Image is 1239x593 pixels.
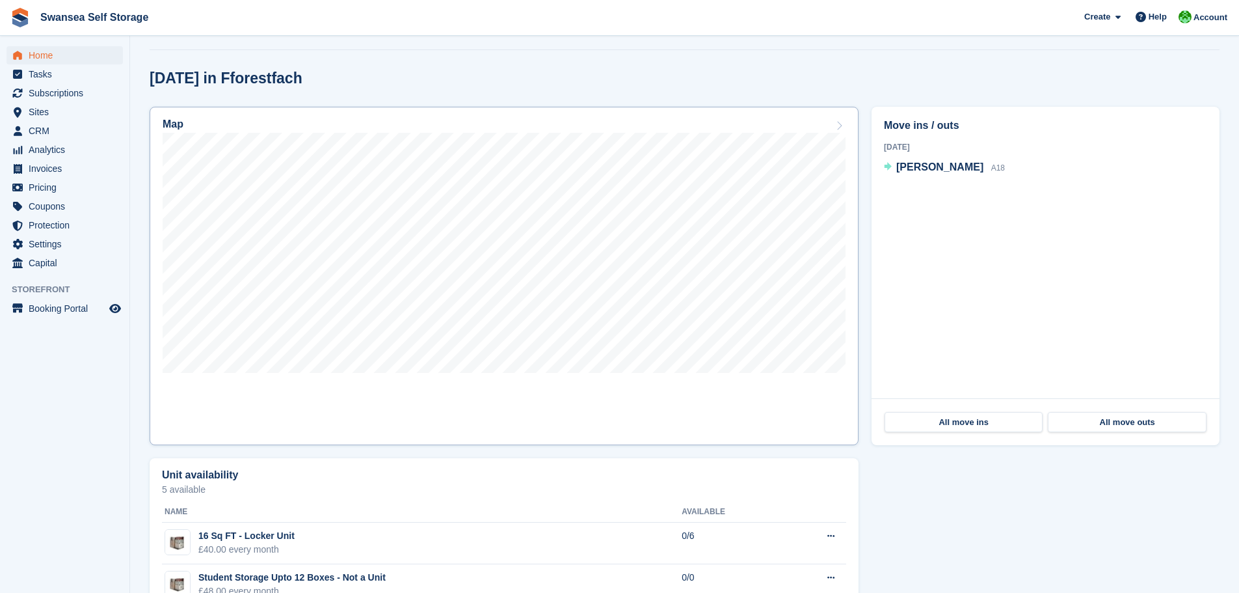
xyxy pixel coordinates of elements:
h2: [DATE] in Fforestfach [150,70,302,87]
span: Help [1149,10,1167,23]
span: Subscriptions [29,84,107,102]
p: 5 available [162,485,846,494]
a: menu [7,216,123,234]
a: menu [7,65,123,83]
a: [PERSON_NAME] A18 [884,159,1005,176]
div: 16 Sq FT - Locker Unit [198,529,295,543]
a: menu [7,197,123,215]
span: Storefront [12,283,129,296]
a: Map [150,107,859,445]
a: menu [7,46,123,64]
img: stora-icon-8386f47178a22dfd0bd8f6a31ec36ba5ce8667c1dd55bd0f319d3a0aa187defe.svg [10,8,30,27]
a: menu [7,178,123,197]
div: Student Storage Upto 12 Boxes - Not a Unit [198,571,386,585]
a: menu [7,254,123,272]
span: Analytics [29,141,107,159]
span: CRM [29,122,107,140]
span: Pricing [29,178,107,197]
span: Settings [29,235,107,253]
span: Capital [29,254,107,272]
a: All move ins [885,412,1043,433]
div: [DATE] [884,141,1207,153]
img: Andrew Robbins [1179,10,1192,23]
a: menu [7,141,123,159]
div: £40.00 every month [198,543,295,557]
a: menu [7,235,123,253]
a: All move outs [1048,412,1206,433]
a: menu [7,159,123,178]
th: Name [162,502,682,523]
h2: Move ins / outs [884,118,1207,133]
span: Coupons [29,197,107,215]
span: [PERSON_NAME] [896,161,983,172]
span: A18 [991,163,1005,172]
span: Home [29,46,107,64]
h2: Unit availability [162,469,238,481]
h2: Map [163,118,183,130]
span: Booking Portal [29,299,107,318]
span: Protection [29,216,107,234]
span: Tasks [29,65,107,83]
a: Preview store [107,301,123,316]
span: Sites [29,103,107,121]
a: menu [7,103,123,121]
td: 0/6 [682,523,782,564]
span: Invoices [29,159,107,178]
a: menu [7,84,123,102]
span: Create [1084,10,1110,23]
a: menu [7,299,123,318]
span: Account [1193,11,1227,24]
img: Locker%20Small%20-%20Plain.jpg [165,530,190,555]
a: menu [7,122,123,140]
th: Available [682,502,782,523]
a: Swansea Self Storage [35,7,153,28]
